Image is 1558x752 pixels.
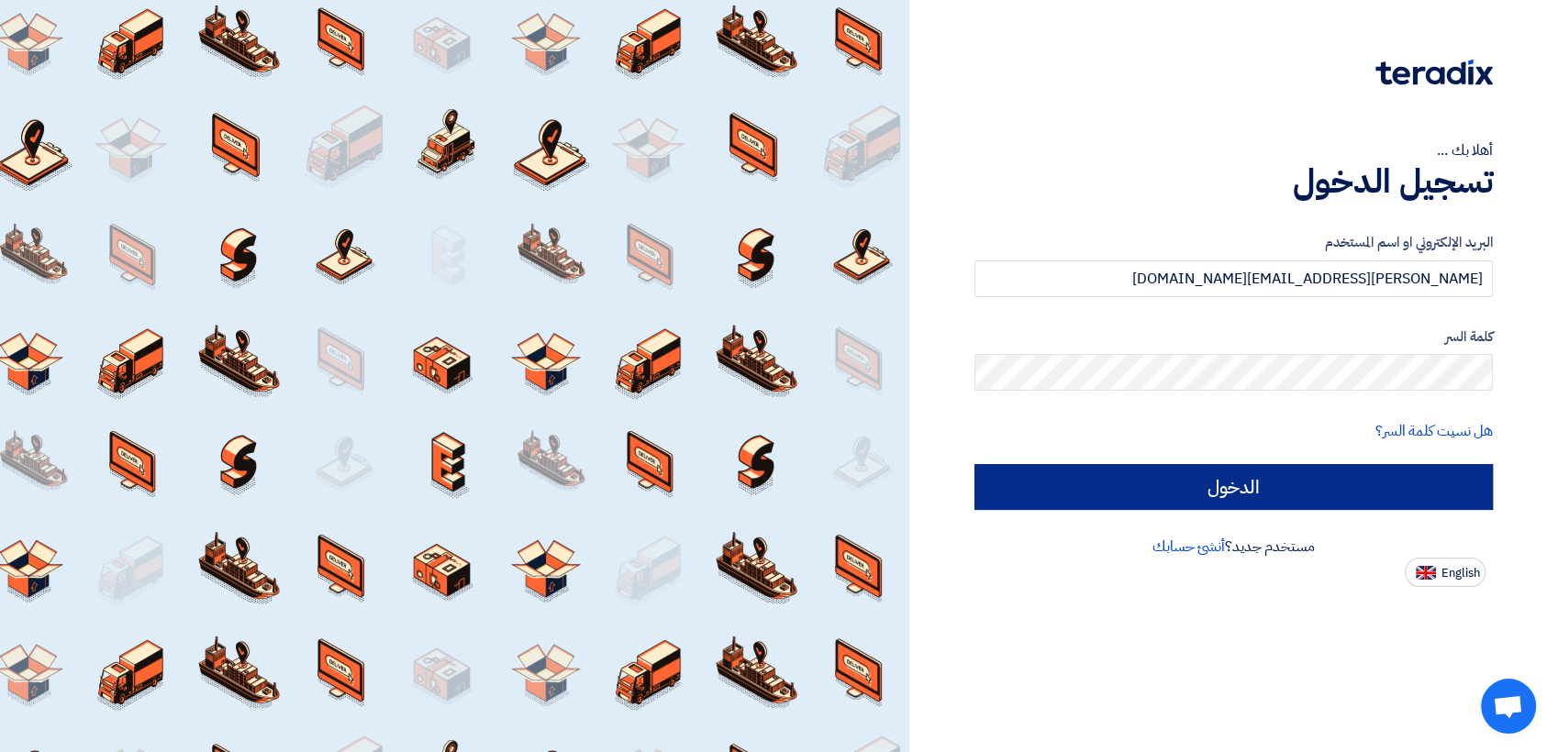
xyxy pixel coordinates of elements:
img: en-US.png [1416,566,1436,580]
a: أنشئ حسابك [1152,536,1225,558]
span: English [1441,567,1480,580]
input: أدخل بريد العمل الإلكتروني او اسم المستخدم الخاص بك ... [974,260,1494,297]
label: كلمة السر [974,326,1494,348]
div: Open chat [1481,679,1536,734]
label: البريد الإلكتروني او اسم المستخدم [974,232,1494,253]
a: هل نسيت كلمة السر؟ [1375,420,1493,442]
input: الدخول [974,464,1494,510]
div: مستخدم جديد؟ [974,536,1494,558]
button: English [1405,558,1486,587]
div: أهلا بك ... [974,139,1494,161]
img: Teradix logo [1375,60,1493,85]
h1: تسجيل الدخول [974,161,1494,202]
